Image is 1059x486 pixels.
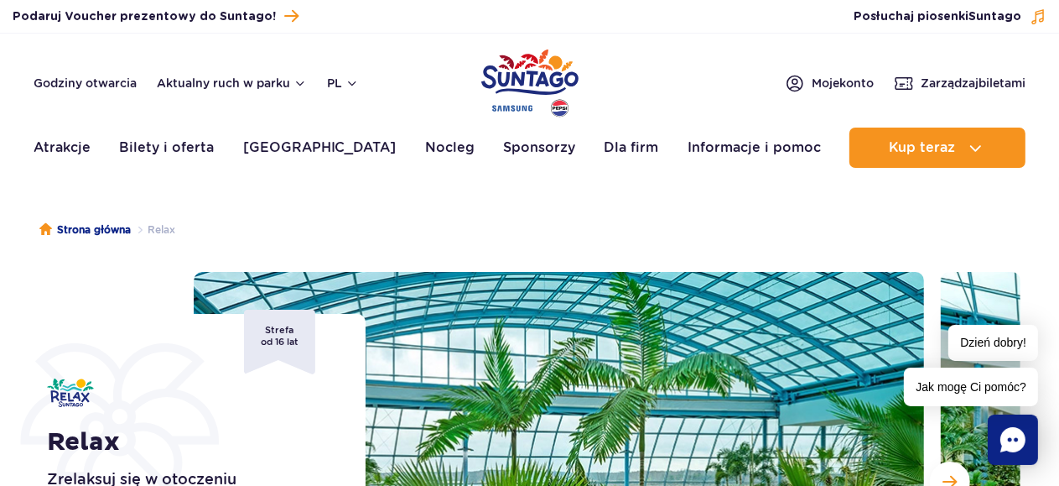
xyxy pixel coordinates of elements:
a: Atrakcje [34,128,91,168]
a: Sponsorzy [503,128,575,168]
a: Mojekonto [785,73,874,93]
span: Podaruj Voucher prezentowy do Suntago! [13,8,276,25]
span: Suntago [968,11,1021,23]
div: Chat [988,415,1038,465]
span: Posłuchaj piosenki [854,8,1021,25]
button: Posłuchaj piosenkiSuntago [854,8,1046,25]
a: [GEOGRAPHIC_DATA] [243,128,397,168]
a: Nocleg [425,128,475,168]
span: Moje konto [812,75,874,91]
a: Park of Poland [481,42,579,119]
a: Informacje i pomoc [688,128,821,168]
a: Godziny otwarcia [34,75,137,91]
li: Relax [132,222,176,238]
span: Jak mogę Ci pomóc? [904,368,1038,406]
span: Dzień dobry! [948,325,1038,361]
button: pl [327,75,359,91]
a: Dla firm [604,128,658,168]
button: Aktualny ruch w parku [157,76,307,90]
span: Zarządzaj biletami [921,75,1025,91]
img: Relax [47,379,94,407]
h1: Relax [47,427,328,457]
a: Zarządzajbiletami [894,73,1025,93]
a: Strona główna [39,222,132,238]
a: Podaruj Voucher prezentowy do Suntago! [13,5,298,28]
span: Kup teraz [889,140,955,155]
button: Kup teraz [849,128,1025,168]
span: Strefa od 16 lat [244,310,315,374]
a: Bilety i oferta [119,128,214,168]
